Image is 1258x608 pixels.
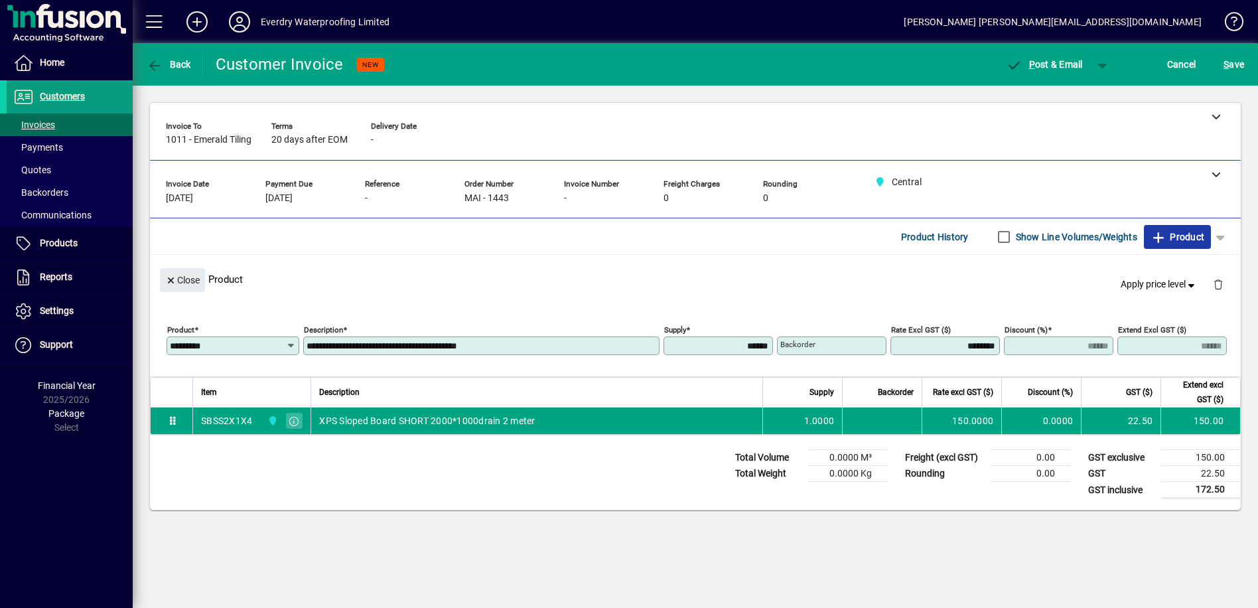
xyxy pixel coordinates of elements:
[216,54,344,75] div: Customer Invoice
[1006,59,1083,70] span: ost & Email
[40,57,64,68] span: Home
[150,255,1241,303] div: Product
[143,52,194,76] button: Back
[1118,325,1186,335] mat-label: Extend excl GST ($)
[40,271,72,282] span: Reports
[729,466,808,482] td: Total Weight
[999,52,1089,76] button: Post & Email
[365,193,368,204] span: -
[991,466,1071,482] td: 0.00
[991,450,1071,466] td: 0.00
[780,340,815,349] mat-label: Backorder
[13,119,55,130] span: Invoices
[201,385,217,400] span: Item
[1169,378,1223,407] span: Extend excl GST ($)
[265,193,293,204] span: [DATE]
[898,466,991,482] td: Rounding
[1115,273,1203,297] button: Apply price level
[1081,408,1160,434] td: 22.50
[7,329,133,362] a: Support
[664,325,686,335] mat-label: Supply
[1029,59,1035,70] span: P
[896,225,974,249] button: Product History
[13,187,68,198] span: Backorders
[40,91,85,102] span: Customers
[7,159,133,181] a: Quotes
[40,238,78,248] span: Products
[218,10,261,34] button: Profile
[464,193,509,204] span: MAI - 1443
[1082,466,1161,482] td: GST
[7,261,133,294] a: Reports
[1082,450,1161,466] td: GST exclusive
[808,466,888,482] td: 0.0000 Kg
[261,11,389,33] div: Everdry Waterproofing Limited
[319,385,360,400] span: Description
[371,135,374,145] span: -
[38,380,96,391] span: Financial Year
[1161,482,1241,498] td: 172.50
[1202,278,1234,290] app-page-header-button: Delete
[1215,3,1241,46] a: Knowledge Base
[729,450,808,466] td: Total Volume
[271,135,348,145] span: 20 days after EOM
[201,414,252,427] div: SBSS2X1X4
[763,193,768,204] span: 0
[7,181,133,204] a: Backorders
[809,385,834,400] span: Supply
[304,325,343,335] mat-label: Description
[1121,277,1198,291] span: Apply price level
[564,193,567,204] span: -
[930,414,993,427] div: 150.0000
[7,114,133,136] a: Invoices
[891,325,951,335] mat-label: Rate excl GST ($)
[904,11,1202,33] div: [PERSON_NAME] [PERSON_NAME][EMAIL_ADDRESS][DOMAIN_NAME]
[1160,408,1240,434] td: 150.00
[1161,450,1241,466] td: 150.00
[1082,482,1161,498] td: GST inclusive
[878,385,914,400] span: Backorder
[167,325,194,335] mat-label: Product
[1223,54,1244,75] span: ave
[808,450,888,466] td: 0.0000 M³
[48,408,84,419] span: Package
[13,210,92,220] span: Communications
[1005,325,1048,335] mat-label: Discount (%)
[362,60,379,69] span: NEW
[1202,268,1234,300] button: Delete
[1220,52,1247,76] button: Save
[664,193,669,204] span: 0
[898,450,991,466] td: Freight (excl GST)
[1223,59,1229,70] span: S
[319,414,535,427] span: XPS Sloped Board SHORT 2000*1000drain 2 meter
[166,193,193,204] span: [DATE]
[166,135,251,145] span: 1011 - Emerald Tiling
[933,385,993,400] span: Rate excl GST ($)
[7,204,133,226] a: Communications
[1013,230,1137,244] label: Show Line Volumes/Weights
[1028,385,1073,400] span: Discount (%)
[147,59,191,70] span: Back
[7,136,133,159] a: Payments
[1001,408,1081,434] td: 0.0000
[264,414,279,428] span: Central
[1144,225,1211,249] button: Product
[1167,54,1196,75] span: Cancel
[165,269,200,291] span: Close
[13,165,51,175] span: Quotes
[1161,466,1241,482] td: 22.50
[176,10,218,34] button: Add
[7,46,133,80] a: Home
[901,226,969,248] span: Product History
[160,268,205,292] button: Close
[7,295,133,328] a: Settings
[40,305,74,316] span: Settings
[133,52,206,76] app-page-header-button: Back
[157,273,208,285] app-page-header-button: Close
[1164,52,1200,76] button: Cancel
[1151,226,1204,248] span: Product
[40,339,73,350] span: Support
[804,414,835,427] span: 1.0000
[1126,385,1153,400] span: GST ($)
[13,142,63,153] span: Payments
